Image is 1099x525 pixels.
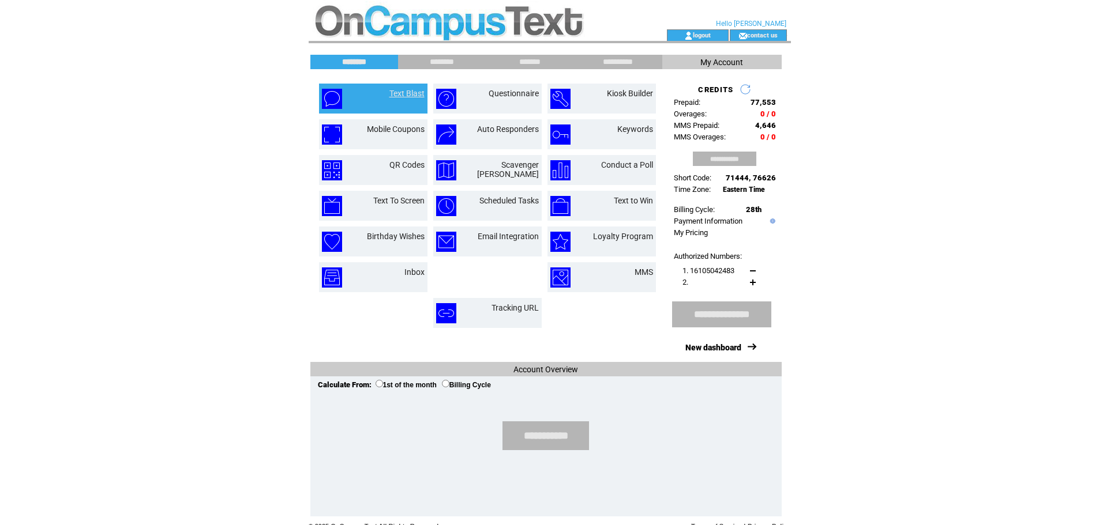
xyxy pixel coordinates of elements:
[674,109,707,118] span: Overages:
[367,124,425,134] a: Mobile Coupons
[322,160,342,180] img: qr-codes.png
[760,109,776,118] span: 0 / 0
[389,160,425,169] a: QR Codes
[746,205,762,214] span: 28th
[674,217,742,225] a: Payment Information
[698,85,733,94] span: CREDITS
[513,365,578,374] span: Account Overview
[726,173,776,182] span: 71444, 76626
[436,303,456,323] img: tracking-url.png
[550,232,571,252] img: loyalty-program.png
[614,196,653,205] a: Text to Win
[550,89,571,109] img: kiosk-builder.png
[322,267,342,288] img: inbox.png
[322,89,342,109] img: text-blast.png
[404,267,425,277] a: Inbox
[367,232,425,241] a: Birthday Wishes
[693,31,711,39] a: logout
[550,196,571,216] img: text-to-win.png
[593,232,653,241] a: Loyalty Program
[373,196,425,205] a: Text To Screen
[685,343,741,352] a: New dashboard
[738,31,747,40] img: contact_us_icon.gif
[436,124,456,145] img: auto-responders.png
[550,267,571,288] img: mms.png
[442,381,491,389] label: Billing Cycle
[716,20,786,28] span: Hello [PERSON_NAME]
[684,31,693,40] img: account_icon.gif
[607,89,653,98] a: Kiosk Builder
[376,381,437,389] label: 1st of the month
[601,160,653,169] a: Conduct a Poll
[674,98,700,107] span: Prepaid:
[674,185,711,194] span: Time Zone:
[674,121,719,130] span: MMS Prepaid:
[682,266,734,275] span: 1. 16105042483
[747,31,778,39] a: contact us
[322,196,342,216] img: text-to-screen.png
[322,124,342,145] img: mobile-coupons.png
[674,252,742,260] span: Authorized Numbers:
[550,160,571,180] img: conduct-a-poll.png
[674,133,726,141] span: MMS Overages:
[751,98,776,107] span: 77,553
[389,89,425,98] a: Text Blast
[635,267,653,277] a: MMS
[477,160,539,179] a: Scavenger [PERSON_NAME]
[436,160,456,180] img: scavenger-hunt.png
[436,196,456,216] img: scheduled-tasks.png
[674,228,708,237] a: My Pricing
[489,89,539,98] a: Questionnaire
[477,124,539,134] a: Auto Responders
[550,124,571,145] img: keywords.png
[322,232,342,252] img: birthday-wishes.png
[318,380,372,389] span: Calculate From:
[436,232,456,252] img: email-integration.png
[478,232,539,241] a: Email Integration
[492,303,539,312] a: Tracking URL
[755,121,776,130] span: 4,646
[674,205,715,214] span: Billing Cycle:
[376,380,383,387] input: 1st of the month
[700,58,743,67] span: My Account
[617,124,653,134] a: Keywords
[479,196,539,205] a: Scheduled Tasks
[760,133,776,141] span: 0 / 0
[674,173,711,182] span: Short Code:
[767,218,775,224] img: help.gif
[442,380,449,387] input: Billing Cycle
[682,278,688,286] span: 2.
[723,186,765,194] span: Eastern Time
[436,89,456,109] img: questionnaire.png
